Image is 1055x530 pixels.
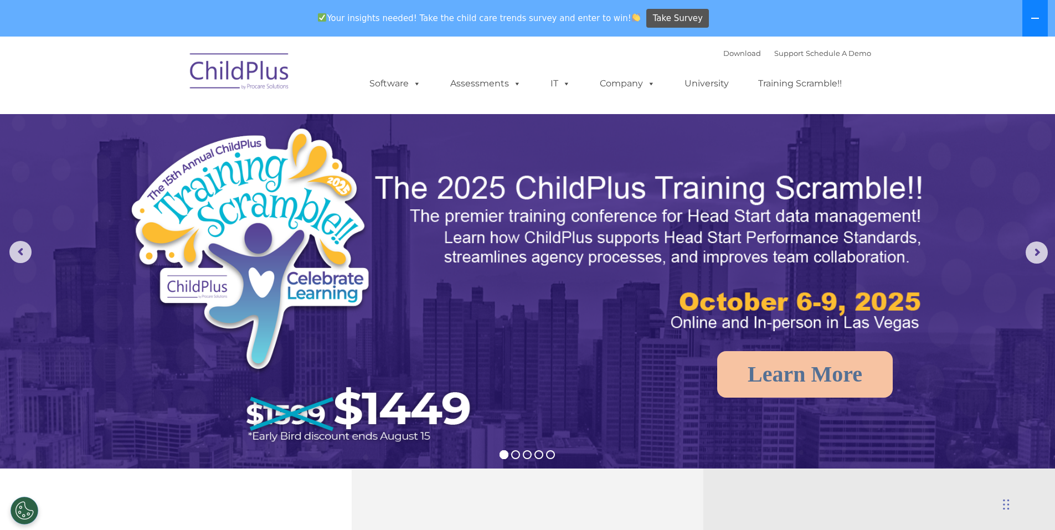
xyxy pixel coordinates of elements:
span: Last name [154,73,188,81]
a: Training Scramble!! [747,73,853,95]
div: Drag [1003,488,1010,521]
a: University [673,73,740,95]
button: Cookies Settings [11,497,38,524]
a: Software [358,73,432,95]
span: Take Survey [653,9,703,28]
font: | [723,49,871,58]
a: Support [774,49,804,58]
a: Take Survey [646,9,709,28]
iframe: Chat Widget [874,410,1055,530]
img: ✅ [318,13,326,22]
span: Your insights needed! Take the child care trends survey and enter to win! [313,7,645,29]
a: Schedule A Demo [806,49,871,58]
a: Learn More [717,351,893,398]
a: Download [723,49,761,58]
img: 👏 [632,13,640,22]
a: Company [589,73,666,95]
span: Phone number [154,119,201,127]
img: ChildPlus by Procare Solutions [184,45,295,101]
a: Assessments [439,73,532,95]
a: IT [539,73,581,95]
